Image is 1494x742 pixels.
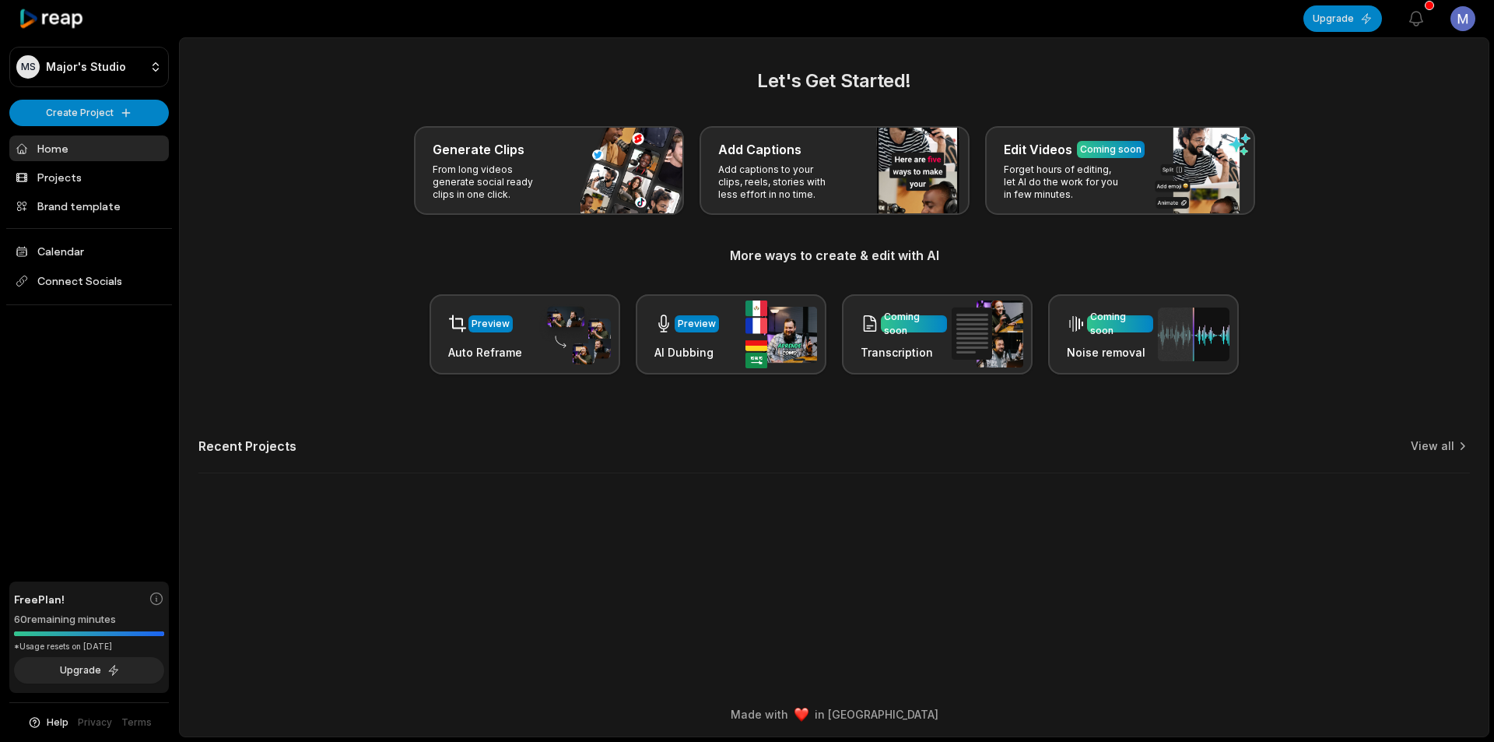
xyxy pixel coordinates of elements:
div: MS [16,55,40,79]
div: Coming soon [1080,142,1142,156]
div: Coming soon [1090,310,1150,338]
p: From long videos generate social ready clips in one click. [433,164,553,201]
a: Privacy [78,716,112,730]
p: Major's Studio [46,60,126,74]
h3: More ways to create & edit with AI [198,246,1470,265]
div: *Usage resets on [DATE] [14,641,164,652]
h3: Auto Reframe [448,344,522,360]
a: Terms [121,716,152,730]
a: View all [1411,438,1454,454]
p: Add captions to your clips, reels, stories with less effort in no time. [718,164,839,201]
button: Upgrade [1303,5,1382,32]
h2: Let's Get Started! [198,67,1470,95]
h3: Generate Clips [433,140,524,159]
a: Brand template [9,193,169,219]
h3: AI Dubbing [654,344,719,360]
a: Projects [9,164,169,190]
img: heart emoji [794,708,808,722]
div: Preview [472,317,510,331]
button: Help [27,716,68,730]
span: Connect Socials [9,267,169,295]
img: noise_removal.png [1158,308,1229,361]
button: Upgrade [14,657,164,684]
img: transcription.png [952,301,1023,367]
div: Preview [678,317,716,331]
img: auto_reframe.png [539,304,611,365]
h2: Recent Projects [198,438,296,454]
div: Made with in [GEOGRAPHIC_DATA] [194,706,1475,723]
h3: Edit Videos [1004,140,1072,159]
a: Home [9,135,169,161]
h3: Noise removal [1067,344,1153,360]
h3: Add Captions [718,140,801,159]
button: Create Project [9,100,169,126]
span: Free Plan! [14,591,65,607]
div: 60 remaining minutes [14,612,164,628]
span: Help [47,716,68,730]
p: Forget hours of editing, let AI do the work for you in few minutes. [1004,164,1124,201]
h3: Transcription [861,344,947,360]
img: ai_dubbing.png [745,301,817,368]
a: Calendar [9,238,169,264]
div: Coming soon [884,310,944,338]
